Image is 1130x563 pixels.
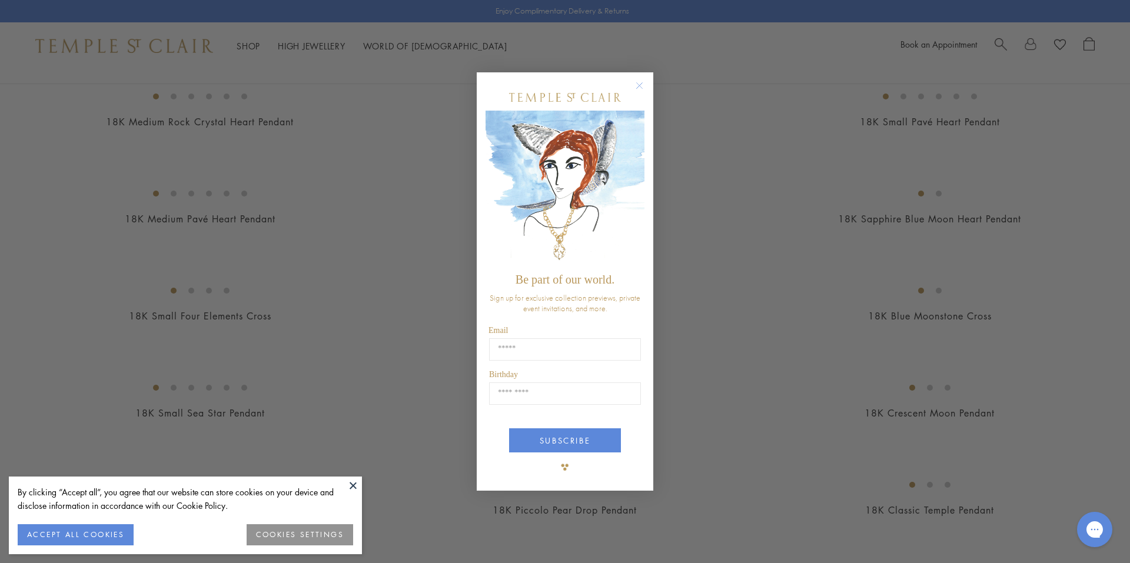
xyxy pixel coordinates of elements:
[638,84,653,99] button: Close dialog
[1071,508,1118,551] iframe: Gorgias live chat messenger
[247,524,353,545] button: COOKIES SETTINGS
[488,326,508,335] span: Email
[490,292,640,314] span: Sign up for exclusive collection previews, private event invitations, and more.
[509,428,621,452] button: SUBSCRIBE
[18,485,353,512] div: By clicking “Accept all”, you agree that our website can store cookies on your device and disclos...
[486,111,644,268] img: c4a9eb12-d91a-4d4a-8ee0-386386f4f338.jpeg
[489,338,641,361] input: Email
[509,93,621,102] img: Temple St. Clair
[553,455,577,479] img: TSC
[18,524,134,545] button: ACCEPT ALL COOKIES
[489,370,518,379] span: Birthday
[516,273,614,286] span: Be part of our world.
